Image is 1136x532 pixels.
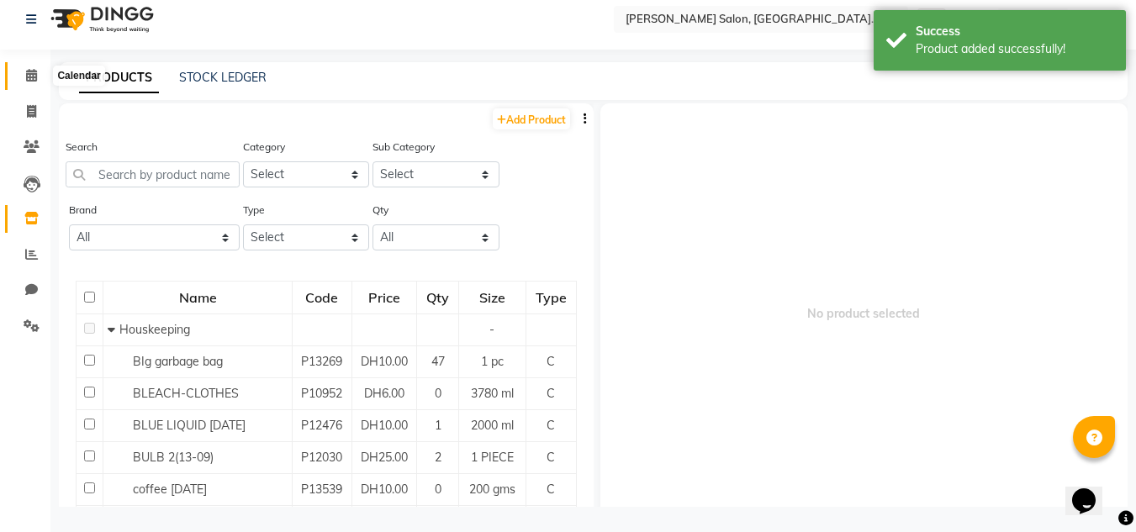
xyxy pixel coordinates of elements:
span: BLEACH-CLOTHES [133,386,239,401]
div: Calendar [53,66,104,86]
span: BULB 2(13-09) [133,450,214,465]
span: DH10.00 [361,354,408,369]
span: 200 gms [469,482,515,497]
label: Sub Category [373,140,435,155]
div: Type [527,282,575,313]
div: Code [293,282,350,313]
label: Category [243,140,285,155]
span: 3780 ml [471,386,514,401]
span: 1 [435,418,441,433]
span: 1 PIECE [471,450,514,465]
div: Size [460,282,525,313]
a: Add Product [493,108,570,129]
span: 0 [435,386,441,401]
span: Collapse Row [108,322,119,337]
span: P13269 [301,354,342,369]
span: 0 [435,482,441,497]
input: Search by product name or code [66,161,240,187]
span: P12030 [301,450,342,465]
span: Houskeeping [119,322,190,337]
div: Qty [418,282,457,313]
div: Success [916,23,1113,40]
div: Product added successfully! [916,40,1113,58]
a: STOCK LEDGER [179,70,267,85]
span: C [547,386,555,401]
span: 2 [435,450,441,465]
span: C [547,418,555,433]
label: Search [66,140,98,155]
span: P12476 [301,418,342,433]
label: Type [243,203,265,218]
span: 1 pc [481,354,504,369]
span: DH25.00 [361,450,408,465]
iframe: chat widget [1065,465,1119,515]
span: DH6.00 [364,386,404,401]
span: 47 [431,354,445,369]
span: C [547,450,555,465]
label: Qty [373,203,388,218]
label: Brand [69,203,97,218]
span: 2000 ml [471,418,514,433]
span: C [547,482,555,497]
span: BIg garbage bag [133,354,223,369]
span: - [489,322,494,337]
span: DH10.00 [361,482,408,497]
span: C [547,354,555,369]
div: Name [104,282,291,313]
a: PRODUCTS [79,63,159,93]
span: P10952 [301,386,342,401]
span: DH10.00 [361,418,408,433]
div: Price [353,282,416,313]
span: No product selected [600,103,1128,524]
span: coffee [DATE] [133,482,207,497]
span: BLUE LIQUID [DATE] [133,418,246,433]
span: P13539 [301,482,342,497]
